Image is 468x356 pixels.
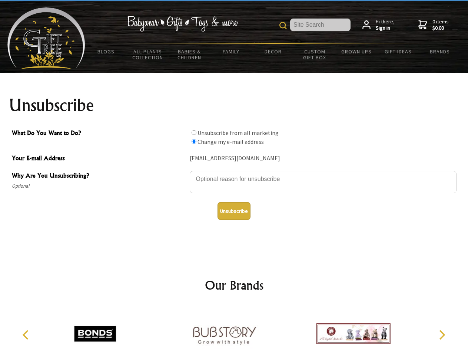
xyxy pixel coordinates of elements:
[12,171,186,182] span: Why Are You Unsubscribing?
[198,138,264,145] label: Change my e-mail address
[335,44,377,59] a: Grown Ups
[12,154,186,164] span: Your E-mail Address
[432,25,449,32] strong: $0.00
[7,7,85,69] img: Babyware - Gifts - Toys and more...
[85,44,127,59] a: BLOGS
[192,130,196,135] input: What Do You Want to Do?
[377,44,419,59] a: Gift Ideas
[127,16,238,32] img: Babywear - Gifts - Toys & more
[190,153,457,164] div: [EMAIL_ADDRESS][DOMAIN_NAME]
[290,19,351,31] input: Site Search
[198,129,279,136] label: Unsubscribe from all marketing
[376,19,395,32] span: Hi there,
[210,44,252,59] a: Family
[252,44,294,59] a: Decor
[15,276,454,294] h2: Our Brands
[432,18,449,32] span: 0 items
[434,327,450,343] button: Next
[376,25,395,32] strong: Sign in
[190,171,457,193] textarea: Why Are You Unsubscribing?
[169,44,210,65] a: Babies & Children
[9,96,459,114] h1: Unsubscribe
[279,22,287,29] img: product search
[362,19,395,32] a: Hi there,Sign in
[127,44,169,65] a: All Plants Collection
[12,128,186,139] span: What Do You Want to Do?
[218,202,250,220] button: Unsubscribe
[294,44,336,65] a: Custom Gift Box
[192,139,196,144] input: What Do You Want to Do?
[12,182,186,191] span: Optional
[19,327,35,343] button: Previous
[418,19,449,32] a: 0 items$0.00
[419,44,461,59] a: Brands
